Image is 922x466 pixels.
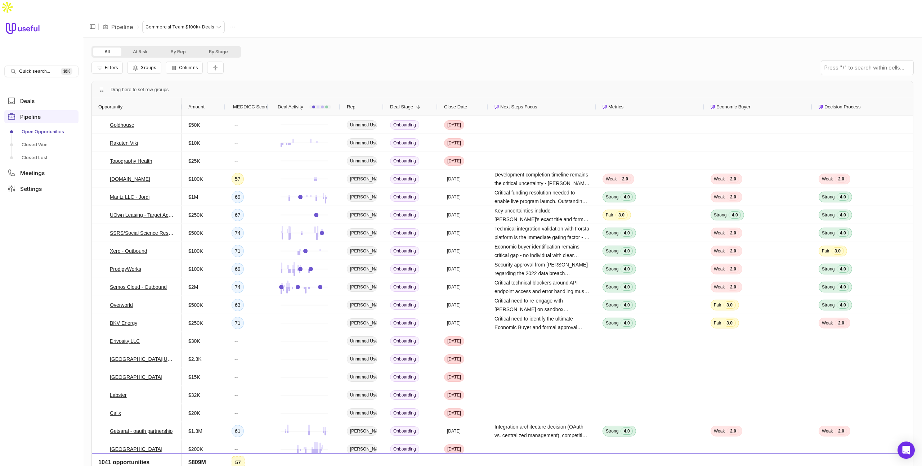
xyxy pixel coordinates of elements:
[714,176,725,182] span: Weak
[494,170,590,188] span: Development completion timeline remains the critical uncertainty - [PERSON_NAME] states 'it's jus...
[390,156,419,166] span: Onboarding
[188,121,200,129] span: $50K
[447,338,461,344] time: [DATE]
[603,98,698,116] div: Metrics
[347,228,377,238] span: [PERSON_NAME]
[606,194,618,200] span: Strong
[110,211,175,219] a: UOwn Leasing - Target Account Deal
[347,336,377,346] span: Unnamed User
[621,427,633,435] span: 4.0
[232,245,244,257] div: 71
[188,319,203,327] span: $250K
[835,175,847,183] span: 2.0
[727,193,739,201] span: 2.0
[390,174,419,184] span: Onboarding
[4,94,79,107] a: Deals
[447,176,461,182] time: [DATE]
[619,175,631,183] span: 2.0
[347,120,377,130] span: Unnamed User
[347,156,377,166] span: Unnamed User
[606,320,618,326] span: Strong
[447,374,461,380] time: [DATE]
[4,126,79,163] div: Pipeline submenu
[188,373,200,381] span: $15K
[714,302,721,308] span: Fair
[819,98,914,116] div: Decision Process
[4,182,79,195] a: Settings
[714,428,725,434] span: Weak
[121,48,159,56] button: At Risk
[390,444,419,454] span: Onboarding
[447,230,461,236] time: [DATE]
[347,372,377,382] span: Unnamed User
[837,211,849,219] span: 4.0
[494,422,590,440] span: Integration architecture decision (OAuth vs. centralized management), competitive evaluation comp...
[444,103,467,111] span: Close Date
[390,372,419,382] span: Onboarding
[494,260,590,278] span: Security approval from [PERSON_NAME] regarding the 2022 data breach remediation is the critical p...
[727,265,739,273] span: 2.0
[232,389,241,401] div: --
[447,212,461,218] time: [DATE]
[232,137,241,149] div: --
[447,356,461,362] time: [DATE]
[232,173,244,185] div: 57
[110,373,162,381] a: [GEOGRAPHIC_DATA]
[232,407,241,419] div: --
[606,248,618,254] span: Strong
[447,410,461,416] time: [DATE]
[447,284,461,290] time: [DATE]
[390,336,419,346] span: Onboarding
[232,98,262,116] div: MEDDICC Score
[822,302,834,308] span: Strong
[347,192,377,202] span: [PERSON_NAME]
[447,428,461,434] time: [DATE]
[390,192,419,202] span: Onboarding
[347,103,355,111] span: Rep
[714,284,725,290] span: Weak
[4,126,79,138] a: Open Opportunities
[347,138,377,148] span: Unnamed User
[447,302,461,308] time: [DATE]
[606,176,617,182] span: Weak
[20,170,45,176] span: Meetings
[347,354,377,364] span: Unnamed User
[621,229,633,237] span: 4.0
[232,371,241,383] div: --
[188,283,198,291] span: $2M
[822,266,834,272] span: Strong
[494,206,590,224] span: Key uncertainties include [PERSON_NAME]'s exact title and formal authority within UOwn Leasing, t...
[188,103,205,111] span: Amount
[621,301,633,309] span: 4.0
[110,355,175,363] a: [GEOGRAPHIC_DATA][US_STATE]
[111,85,169,94] div: Row Groups
[608,103,623,111] span: Metrics
[390,282,419,292] span: Onboarding
[232,119,241,131] div: --
[110,121,134,129] a: Goldhouse
[390,390,419,400] span: Onboarding
[616,211,628,219] span: 3.0
[494,242,590,260] span: Economic buyer identification remains critical gap - no individual with clear purchasing authorit...
[347,246,377,256] span: [PERSON_NAME]
[227,22,238,32] button: Actions
[714,266,725,272] span: Weak
[347,300,377,310] span: [PERSON_NAME]
[20,114,41,120] span: Pipeline
[824,103,860,111] span: Decision Process
[232,209,244,221] div: 67
[724,301,736,309] span: 3.0
[110,283,167,291] a: Semos Cloud - Outbound
[621,247,633,255] span: 4.0
[447,248,461,254] time: [DATE]
[127,62,161,74] button: Group Pipeline
[232,425,244,437] div: 61
[621,193,633,201] span: 4.0
[822,284,834,290] span: Strong
[390,103,413,111] span: Deal Stage
[232,443,241,455] div: --
[714,194,725,200] span: Weak
[898,442,915,459] div: Open Intercom Messenger
[606,230,618,236] span: Strong
[159,48,197,56] button: By Rep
